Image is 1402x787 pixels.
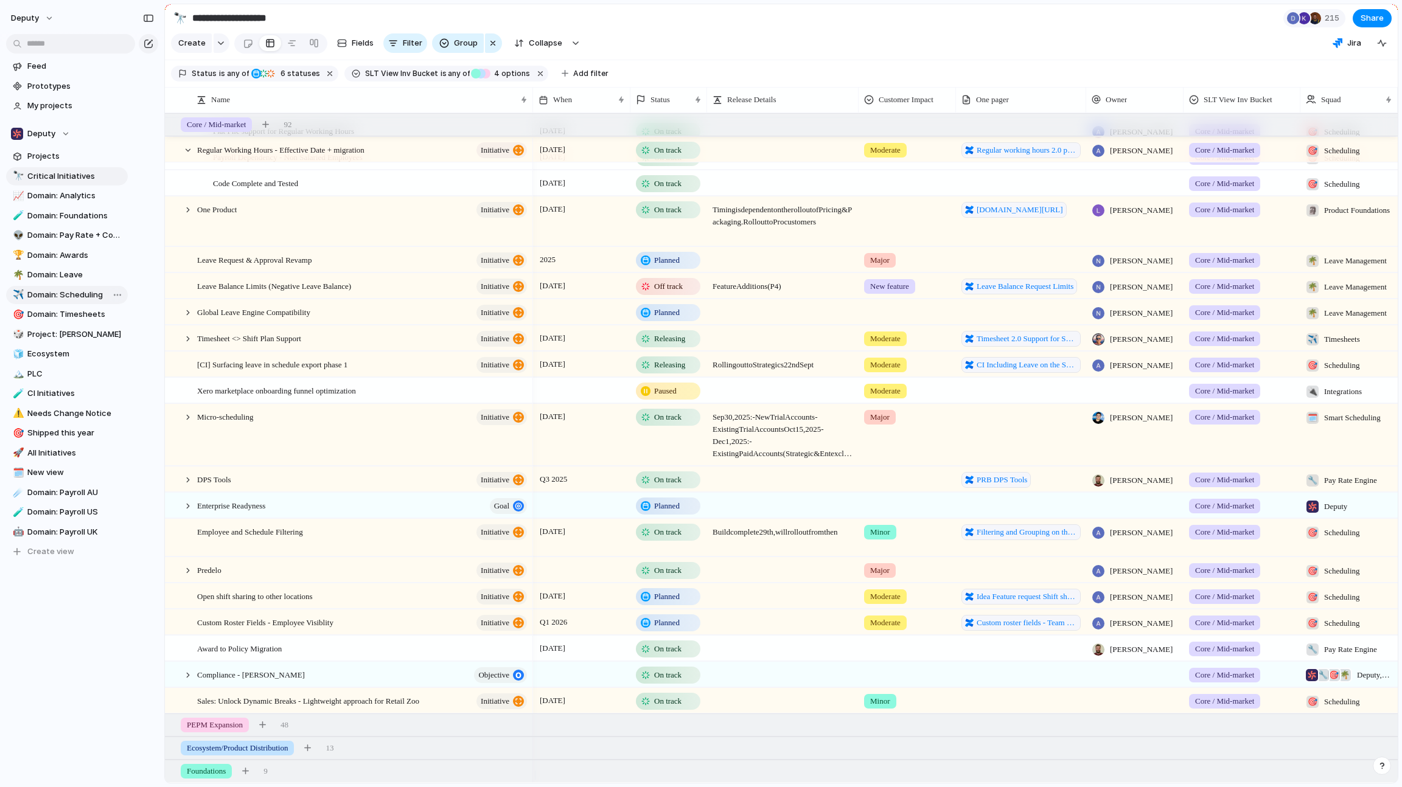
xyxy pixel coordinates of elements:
span: [DATE] [537,357,568,372]
span: Release Details [727,94,776,106]
span: [DATE] [537,331,568,345]
button: initiative [476,563,527,578]
div: 🗓️New view [6,463,128,482]
a: Filtering and Grouping on the schedule [961,524,1081,540]
span: One Product [197,202,237,216]
span: New feature [870,280,909,293]
span: [DOMAIN_NAME][URL] [977,204,1063,216]
div: ✈️ [1306,333,1319,345]
a: Timesheet 2.0 Support for Shift Plans MVP - One Pager Web Only [961,331,1081,347]
div: 🌴 [1306,255,1319,267]
a: 🧪Domain: Payroll US [6,503,128,521]
span: On track [654,144,682,156]
div: 🎯 [13,426,21,440]
span: Scheduling [1324,145,1360,157]
span: Feed [27,60,124,72]
span: goal [494,498,509,515]
button: initiative [476,279,527,294]
span: Core / Mid-market [1195,526,1254,538]
div: 🔭 [13,169,21,183]
div: 🧊 [13,347,21,361]
span: Paused [654,385,677,397]
button: 🏆 [11,249,23,262]
button: 6 statuses [250,67,323,80]
div: 🎲 [13,327,21,341]
span: [PERSON_NAME] [1110,359,1173,372]
span: Moderate [870,333,901,345]
span: On track [654,474,682,486]
a: ⚠️Needs Change Notice [6,404,128,423]
span: Jira [1347,37,1361,49]
span: Custom roster fields - Team member visiblity [977,617,1077,629]
span: Collapse [529,37,562,49]
span: Off track [654,280,683,293]
a: 🧪CI Initiatives [6,384,128,403]
span: Regular Working Hours - Effective Date + migration [197,142,364,156]
span: Core / Mid-market [1195,411,1254,423]
span: Owner [1106,94,1127,106]
span: Timing is dependent on the roll out of Pricing & Packaging. Roll out to Pro customers [708,197,858,228]
span: [PERSON_NAME] [1110,204,1173,217]
a: ☄️Domain: Payroll AU [6,484,128,502]
div: 🎯 [1306,178,1319,190]
span: 215 [1325,12,1343,24]
span: 92 [284,119,291,131]
span: One pager [976,94,1009,106]
button: 🚀 [11,447,23,459]
a: 🚀All Initiatives [6,444,128,462]
span: 6 [277,69,287,78]
span: initiative [481,304,509,321]
div: 🏔️ [13,367,21,381]
span: Rolling out to Strategics 22nd Sept [708,352,858,371]
span: Core / Mid-market [1195,500,1254,512]
span: [DATE] [537,524,568,539]
span: Domain: Payroll AU [27,487,124,499]
div: 🎯 [1306,359,1319,372]
span: DPS Tools [197,472,231,486]
span: initiative [481,142,509,159]
span: Planned [654,500,680,512]
span: Feature Additions (P4) [708,274,858,293]
button: initiative [476,252,527,268]
div: 🔭Critical Initiatives [6,167,128,185]
button: Filter [383,33,427,53]
span: Leave Balance Limits (Negative Leave Balance) [197,279,351,293]
span: Critical Initiatives [27,170,124,182]
a: My projects [6,97,128,115]
div: 🔌 [1306,386,1319,398]
span: Employee and Schedule Filtering [197,524,303,538]
div: 🔭 [173,10,187,26]
div: 🌴 [1306,307,1319,319]
span: Timesheets [1324,333,1360,345]
span: Core / Mid-market [1195,178,1254,190]
div: 📈Domain: Analytics [6,187,128,205]
span: [DATE] [537,409,568,424]
div: 📈 [13,189,21,203]
button: 🎲 [11,328,23,341]
span: PRB DPS Tools [977,474,1027,486]
div: 🧪 [13,505,21,519]
span: initiative [481,562,509,579]
a: 🏆Domain: Awards [6,246,128,265]
button: 🧪 [11,210,23,222]
span: On track [654,526,682,538]
span: Integrations [1324,386,1362,398]
button: Add filter [554,65,616,82]
span: All Initiatives [27,447,124,459]
button: objective [474,667,527,683]
button: ✈️ [11,289,23,301]
button: 🎯 [11,427,23,439]
a: Regular working hours 2.0 pre-migration improvements [961,142,1081,158]
div: 👽Domain: Pay Rate + Compliance [6,226,128,244]
div: 🎯Domain: Timesheets [6,305,128,324]
span: [PERSON_NAME] [1110,307,1173,319]
span: On track [654,204,682,216]
span: [DATE] [537,279,568,293]
span: [CI] Surfacing leave in schedule export phase 1 [197,357,347,371]
span: Group [454,37,478,49]
span: When [553,94,572,106]
div: 🚀 [13,446,21,460]
div: 🎯 [1306,145,1319,157]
